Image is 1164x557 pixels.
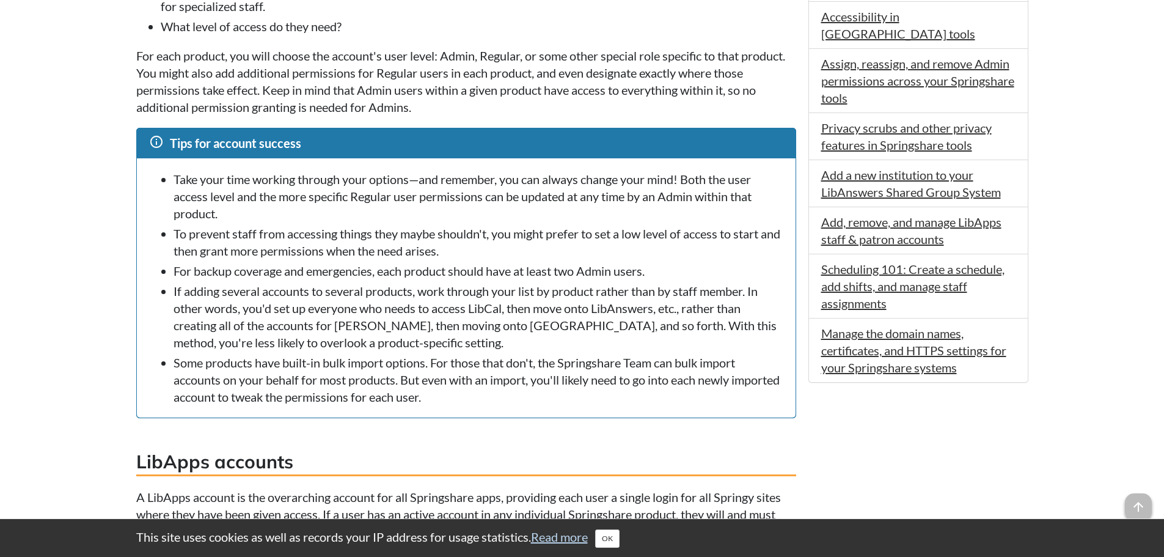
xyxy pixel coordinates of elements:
[136,449,796,476] h3: LibApps accounts
[1125,495,1152,509] a: arrow_upward
[821,120,992,152] a: Privacy scrubs and other privacy features in Springshare tools
[174,282,783,351] li: If adding several accounts to several products, work through your list by product rather than by ...
[821,215,1001,246] a: Add, remove, and manage LibApps staff & patron accounts
[821,56,1014,105] a: Assign, reassign, and remove Admin permissions across your Springshare tools
[821,9,975,41] a: Accessibility in [GEOGRAPHIC_DATA] tools
[174,354,783,405] li: Some products have built-in bulk import options. For those that don't, the Springshare Team can b...
[821,168,1001,199] a: Add a new institution to your LibAnswers Shared Group System
[531,529,588,544] a: Read more
[821,326,1006,375] a: Manage the domain names, certificates, and HTTPS settings for your Springshare systems
[124,528,1041,548] div: This site uses cookies as well as records your IP address for usage statistics.
[136,47,796,116] p: For each product, you will choose the account's user level: Admin, Regular, or some other special...
[136,489,796,557] p: A LibApps account is the overarching account for all Springshare apps, providing each user a sing...
[161,18,796,35] li: What level of access do they need?
[174,262,783,279] li: For backup coverage and emergencies, each product should have at least two Admin users.
[821,262,1005,311] a: Scheduling 101: Create a schedule, add shifts, and manage staff assignments
[1125,493,1152,520] span: arrow_upward
[174,171,783,222] li: Take your time working through your options—and remember, you can always change your mind! Both t...
[170,136,301,150] span: Tips for account success
[174,225,783,259] li: To prevent staff from accessing things they maybe shouldn't, you might prefer to set a low level ...
[149,135,164,149] span: info
[595,529,620,548] button: Close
